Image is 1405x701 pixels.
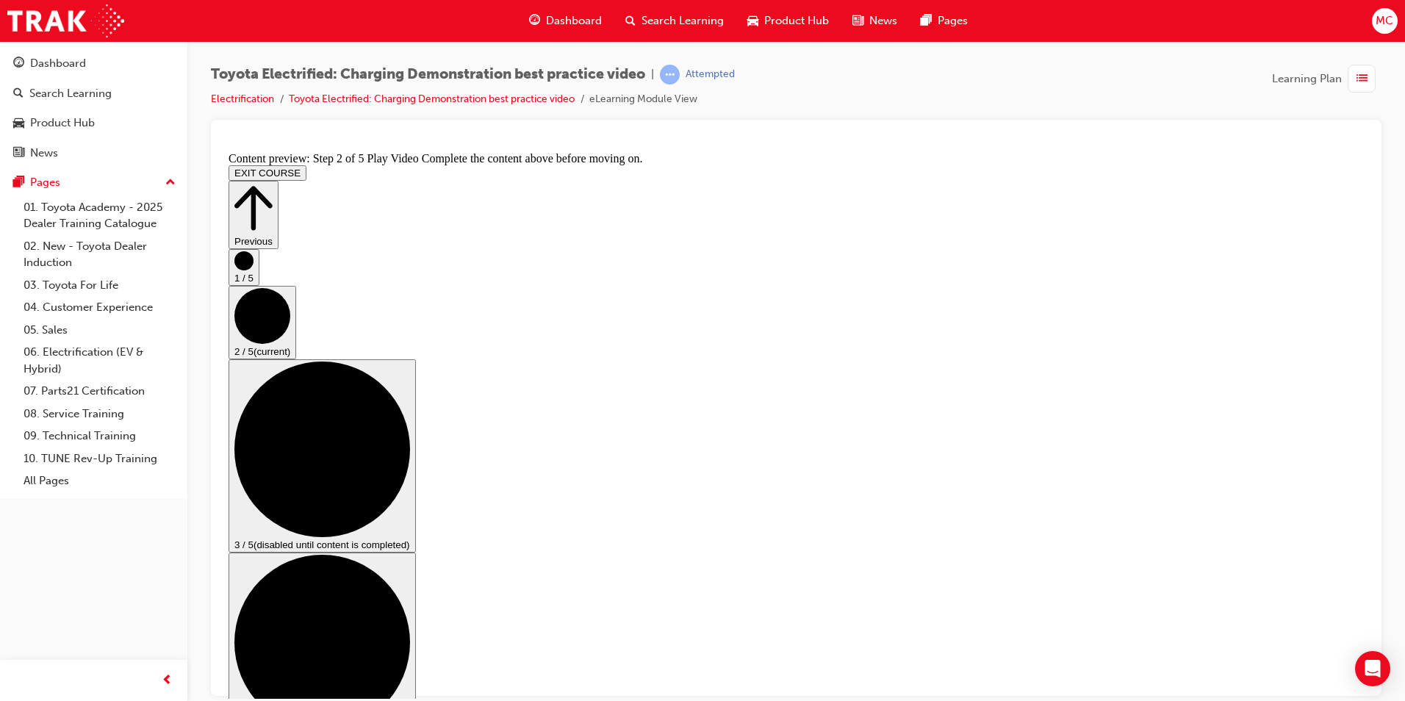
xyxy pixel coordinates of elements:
[30,55,86,72] div: Dashboard
[642,12,724,29] span: Search Learning
[546,12,602,29] span: Dashboard
[1272,65,1381,93] button: Learning Plan
[18,341,182,380] a: 06. Electrification (EV & Hybrid)
[12,126,31,137] span: 1 / 5
[18,235,182,274] a: 02. New - Toyota Dealer Induction
[6,19,84,35] button: EXIT COURSE
[6,213,193,406] button: 3 / 5(disabled until content is completed)
[13,147,24,160] span: news-icon
[18,425,182,447] a: 09. Technical Training
[18,380,182,403] a: 07. Parts21 Certification
[6,103,37,140] button: 1 / 5
[289,93,575,105] a: Toyota Electrified: Charging Demonstration best practice video
[18,470,182,492] a: All Pages
[1355,651,1390,686] div: Open Intercom Messenger
[12,200,31,211] span: 2 / 5
[211,93,274,105] a: Electrification
[6,50,182,77] a: Dashboard
[12,393,31,404] span: 3 / 5
[30,145,58,162] div: News
[30,174,60,191] div: Pages
[12,90,50,101] span: Previous
[6,140,73,213] button: 2 / 5(current)
[6,35,56,103] button: Previous
[13,87,24,101] span: search-icon
[625,12,636,30] span: search-icon
[764,12,829,29] span: Product Hub
[686,68,735,82] div: Attempted
[18,403,182,425] a: 08. Service Training
[1372,8,1398,34] button: MC
[165,173,176,193] span: up-icon
[921,12,932,30] span: pages-icon
[747,12,758,30] span: car-icon
[589,91,697,108] li: eLearning Module View
[852,12,863,30] span: news-icon
[30,115,95,132] div: Product Hub
[6,47,182,169] button: DashboardSearch LearningProduct HubNews
[869,12,897,29] span: News
[18,319,182,342] a: 05. Sales
[13,176,24,190] span: pages-icon
[6,169,182,196] button: Pages
[841,6,909,36] a: news-iconNews
[909,6,980,36] a: pages-iconPages
[162,672,173,690] span: prev-icon
[6,406,193,600] button: 4 / 5(disabled until content is completed)
[1272,71,1342,87] span: Learning Plan
[13,57,24,71] span: guage-icon
[211,66,645,83] span: Toyota Electrified: Charging Demonstration best practice video
[1376,12,1393,29] span: MC
[6,6,1141,19] div: Content preview: Step 2 of 5 Play Video Complete the content above before moving on.
[6,140,182,167] a: News
[6,80,182,107] a: Search Learning
[18,447,182,470] a: 10. TUNE Rev-Up Training
[18,196,182,235] a: 01. Toyota Academy - 2025 Dealer Training Catalogue
[1357,70,1368,88] span: list-icon
[529,12,540,30] span: guage-icon
[614,6,736,36] a: search-iconSearch Learning
[938,12,968,29] span: Pages
[517,6,614,36] a: guage-iconDashboard
[7,4,124,37] img: Trak
[651,66,654,83] span: |
[29,85,112,102] div: Search Learning
[13,117,24,130] span: car-icon
[18,296,182,319] a: 04. Customer Experience
[6,109,182,137] a: Product Hub
[18,274,182,297] a: 03. Toyota For Life
[660,65,680,85] span: learningRecordVerb_ATTEMPT-icon
[736,6,841,36] a: car-iconProduct Hub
